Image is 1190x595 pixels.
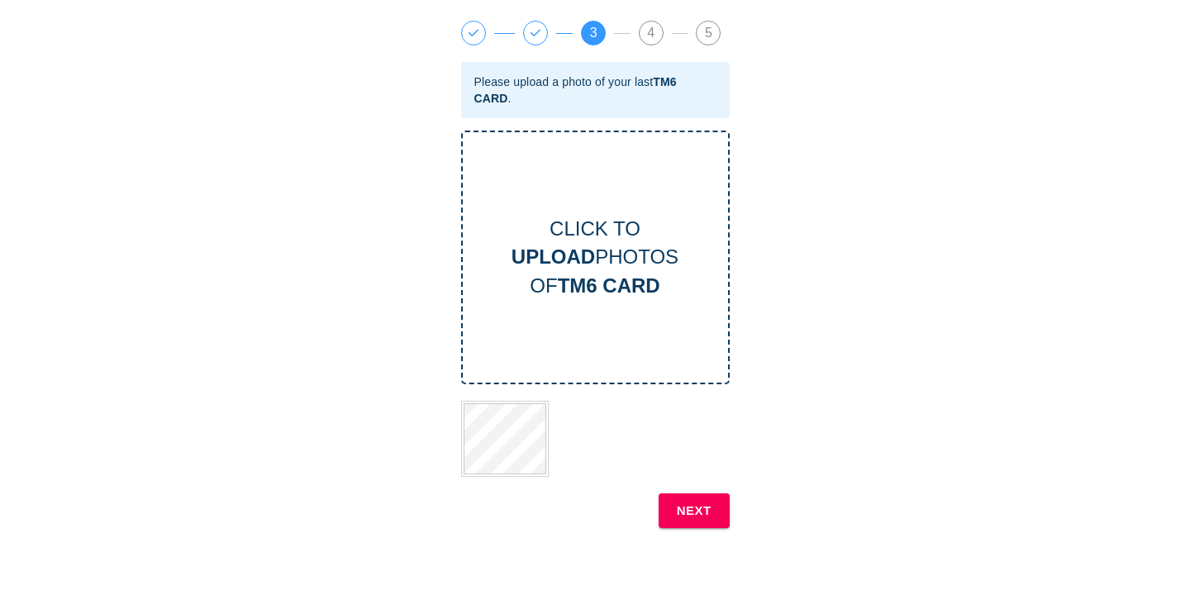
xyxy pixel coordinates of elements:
span: 4 [640,21,663,45]
button: NEXT [659,493,730,528]
b: TM6 CARD [474,75,677,105]
b: TM6 CARD [558,274,660,297]
span: 1 [462,21,485,45]
span: 2 [524,21,547,45]
b: UPLOAD [512,245,595,268]
div: CLICK TO PHOTOS OF [463,215,728,300]
span: 5 [697,21,720,45]
div: Please upload a photo of your last . [474,74,716,107]
span: 3 [582,21,605,45]
b: NEXT [677,500,712,521]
